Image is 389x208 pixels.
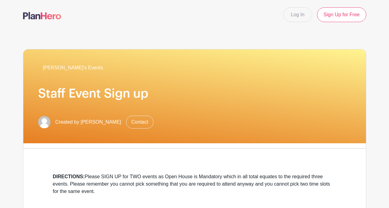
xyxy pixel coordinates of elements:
strong: DIRECTIONS: [53,174,85,179]
a: Log In [283,7,312,22]
a: Contact [126,116,153,129]
a: Sign Up for Free [317,7,366,22]
span: [PERSON_NAME]'s Events [43,64,103,71]
img: logo-507f7623f17ff9eddc593b1ce0a138ce2505c220e1c5a4e2b4648c50719b7d32.svg [23,12,61,19]
h1: Staff Event Sign up [38,86,351,101]
span: Created by [PERSON_NAME] [55,118,121,126]
img: default-ce2991bfa6775e67f084385cd625a349d9dcbb7a52a09fb2fda1e96e2d18dcdb.png [38,116,50,128]
div: Please SIGN UP for TWO events as Open House is Mandatory which in all total equates to the requir... [53,173,336,195]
